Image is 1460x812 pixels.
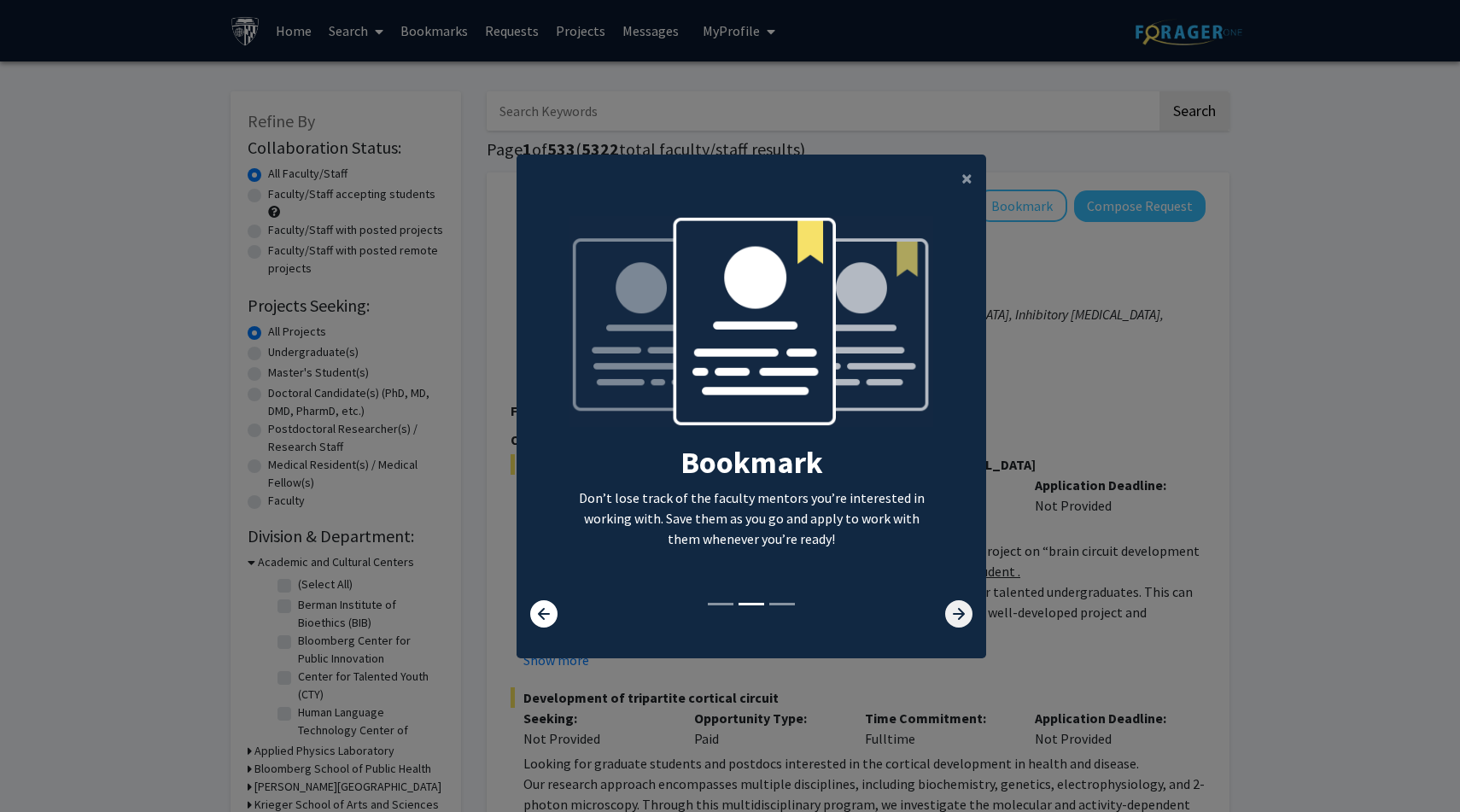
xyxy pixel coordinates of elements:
[569,444,934,481] h2: Bookmark
[961,165,972,191] span: ×
[13,735,73,799] iframe: Chat
[569,488,934,549] p: Don’t lose track of the faculty mentors you’re interested in working with. Save them as you go an...
[569,216,934,444] img: bookmark
[948,155,986,202] button: Close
